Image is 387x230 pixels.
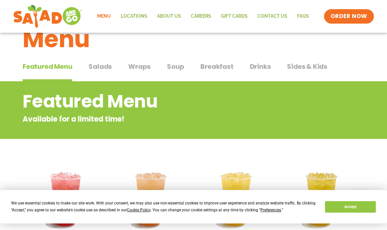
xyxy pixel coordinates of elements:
a: Locations [116,9,152,24]
h2: Featured Menu [23,88,312,115]
nav: Menu [92,9,314,24]
span: Cookie Policy [127,208,151,212]
a: GIFT CARDS [216,9,253,24]
h1: Menu [23,21,364,57]
a: Contact Us [253,9,292,24]
a: FAQs [292,9,314,24]
span: Wraps [128,62,151,71]
button: Accept [325,201,376,213]
span: Drinks [250,62,271,71]
p: Available for a limited time! [23,114,312,125]
span: Sides & Kids [287,62,327,71]
span: ORDER NOW [331,12,367,20]
a: About Us [152,9,186,24]
span: Breakfast [200,62,233,71]
a: Careers [186,9,216,24]
span: Preferences [260,208,281,212]
div: Tabbed content [23,59,364,82]
div: We use essential cookies to make our site work. With your consent, we may also use non-essential ... [11,200,317,214]
span: Salads [89,62,112,71]
span: Soup [167,62,184,71]
a: Menu [92,9,116,24]
img: new-SAG-logo-768×292 [13,3,82,29]
span: Featured Menu [23,62,72,71]
a: ORDER NOW [324,9,374,24]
